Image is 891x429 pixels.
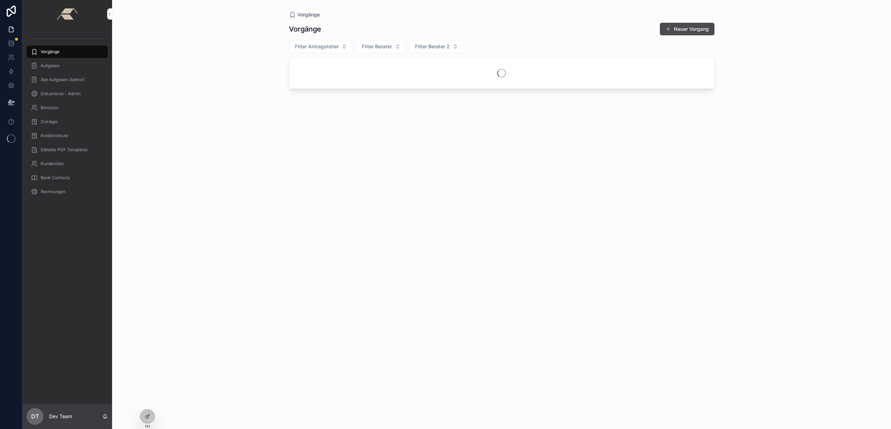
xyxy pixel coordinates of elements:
span: Kreditinstitute [41,133,68,139]
div: scrollable content [22,28,112,207]
span: Alle Aufgaben (Admin) [41,77,84,83]
a: Zuträger [27,115,108,128]
a: Rechnungen [27,185,108,198]
button: Select Button [289,40,353,53]
a: Dokumente - Admin [27,87,108,100]
button: Select Button [409,40,464,53]
span: Vorgänge [297,11,320,18]
span: Aufgaben [41,63,60,69]
span: Filter Antragsteller [295,43,339,50]
a: Vorgänge [27,45,108,58]
span: Bank Contacts [41,175,70,181]
span: Rechnungen [41,189,65,195]
span: Kundenliste [41,161,64,167]
p: Dev Team [49,413,72,420]
a: Bank Contacts [27,171,108,184]
span: Dokumente - Admin [41,91,81,97]
a: Vorgänge [289,11,320,18]
span: Filter Berater [362,43,392,50]
a: Kundenliste [27,157,108,170]
a: Kreditinstitute [27,129,108,142]
span: Zuträger [41,119,58,125]
span: Filter Berater 2 [415,43,450,50]
a: Alle Aufgaben (Admin) [27,73,108,86]
span: DT [31,412,39,421]
a: Editable PDF Templates [27,143,108,156]
img: App logo [57,8,77,20]
a: Aufgaben [27,59,108,72]
a: Benutzer [27,101,108,114]
span: Editable PDF Templates [41,147,88,153]
h1: Vorgänge [289,24,321,34]
span: Benutzer [41,105,59,111]
button: Select Button [356,40,406,53]
span: Vorgänge [41,49,60,55]
button: Neuer Vorgang [660,23,714,35]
